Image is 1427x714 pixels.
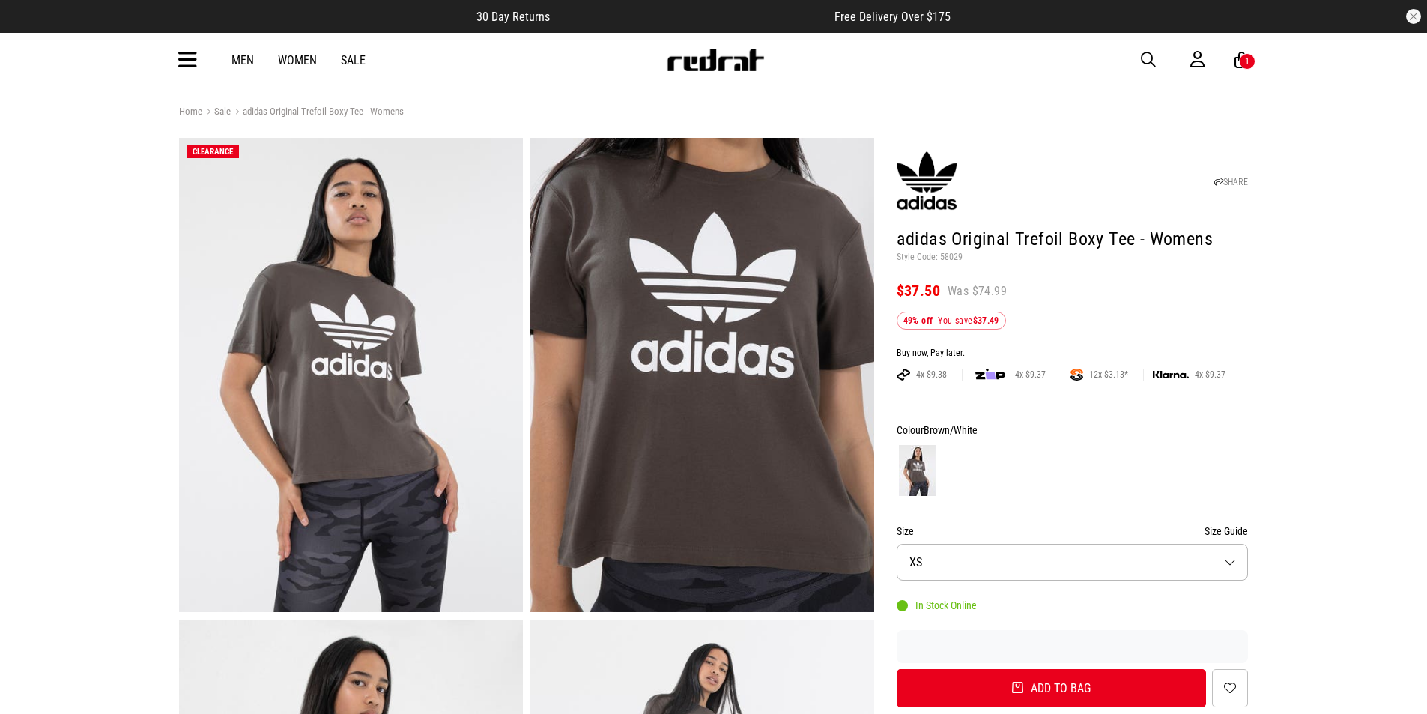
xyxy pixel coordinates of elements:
[897,522,1249,540] div: Size
[202,106,231,120] a: Sale
[1009,369,1052,381] span: 4x $9.37
[834,10,951,24] span: Free Delivery Over $175
[973,315,999,326] b: $37.49
[897,228,1249,252] h1: adidas Original Trefoil Boxy Tee - Womens
[897,151,957,211] img: adidas
[924,424,978,436] span: Brown/White
[903,315,933,326] b: 49% off
[897,252,1249,264] p: Style Code: 58029
[897,421,1249,439] div: Colour
[897,599,977,611] div: In Stock Online
[666,49,765,71] img: Redrat logo
[975,367,1005,382] img: zip
[179,138,523,612] img: Adidas Original Trefoil Boxy Tee - Womens in Brown
[278,53,317,67] a: Women
[530,138,874,612] img: Adidas Original Trefoil Boxy Tee - Womens in Brown
[1189,369,1231,381] span: 4x $9.37
[897,544,1249,581] button: XS
[1214,177,1248,187] a: SHARE
[1234,52,1249,68] a: 1
[580,9,805,24] iframe: Customer reviews powered by Trustpilot
[1070,369,1083,381] img: SPLITPAY
[341,53,366,67] a: Sale
[897,348,1249,360] div: Buy now, Pay later.
[897,639,1249,654] iframe: Customer reviews powered by Trustpilot
[231,106,404,120] a: adidas Original Trefoil Boxy Tee - Womens
[1245,56,1249,67] div: 1
[193,147,233,157] span: CLEARANCE
[897,369,910,381] img: AFTERPAY
[897,312,1006,330] div: - You save
[899,445,936,496] img: Brown/White
[1205,522,1248,540] button: Size Guide
[1083,369,1134,381] span: 12x $3.13*
[910,369,953,381] span: 4x $9.38
[948,283,1007,300] span: Was $74.99
[231,53,254,67] a: Men
[179,106,202,117] a: Home
[909,555,922,569] span: XS
[897,282,940,300] span: $37.50
[1153,371,1189,379] img: KLARNA
[476,10,550,24] span: 30 Day Returns
[897,669,1207,707] button: Add to bag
